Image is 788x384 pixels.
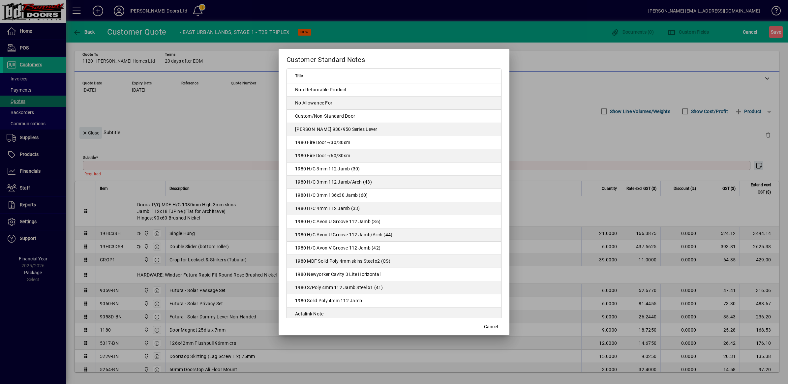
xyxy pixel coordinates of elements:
[287,136,501,149] td: 1980 Fire Door -/30/30sm
[287,123,501,136] td: [PERSON_NAME] 930/950 Series Lever
[287,83,501,97] td: Non-Returnable Product
[287,110,501,123] td: Custom/Non-Standard Door
[287,176,501,189] td: 1980 H/C 3mm 112 Jamb/Arch (43)
[287,242,501,255] td: 1980 H/C Avon V Groove 112 Jamb (42)
[287,281,501,294] td: 1980 S/Poly 4mm 112 Jamb Steel x1 (41)
[287,268,501,281] td: 1980 Newyorker Cavity 3 Lite Horizontal
[279,49,509,68] h2: Customer Standard Notes
[287,162,501,176] td: 1980 H/C 3mm 112 Jamb (30)
[287,255,501,268] td: 1980 MDF Solid Poly 4mm skins Steel x2 (CS)
[287,97,501,110] td: No Allowance For
[287,294,501,308] td: 1980 Solid Poly 4mm 112 Jamb
[287,308,501,321] td: Actalink Note
[287,189,501,202] td: 1980 H/C 3mm 136x30 Jamb (60)
[480,321,501,333] button: Cancel
[295,72,303,79] span: Title
[484,323,498,330] span: Cancel
[287,202,501,215] td: 1980 H/C 4mm 112 Jamb (33)
[287,149,501,162] td: 1980 Fire Door -/60/30sm
[287,215,501,228] td: 1980 H/C Avon U Groove 112 Jamb (36)
[287,228,501,242] td: 1980 H/C Avon U Groove 112 Jamb/Arch (44)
